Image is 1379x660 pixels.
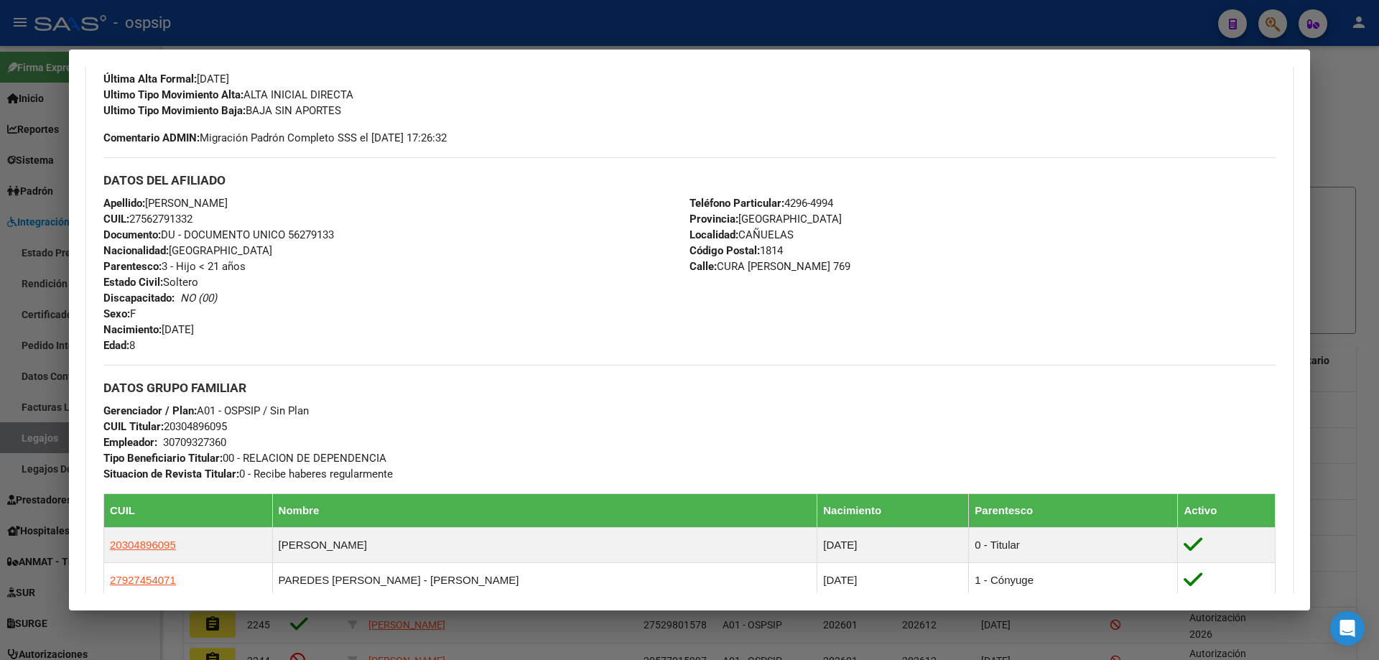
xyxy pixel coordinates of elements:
span: 4296-4994 [689,197,833,210]
th: CUIL [104,494,273,528]
div: 30709327360 [163,434,226,450]
span: CAÑUELAS [689,228,794,241]
span: [GEOGRAPHIC_DATA] [689,213,842,226]
strong: Discapacitado: [103,292,175,305]
td: [DATE] [817,563,969,598]
strong: Sexo: [103,307,130,320]
span: BAJA SIN APORTES [103,104,341,117]
span: 1814 [689,244,783,257]
strong: Última Alta Formal: [103,73,197,85]
strong: Empleador: [103,436,157,449]
span: [GEOGRAPHIC_DATA] [103,244,272,257]
th: Parentesco [969,494,1178,528]
span: 8 [103,339,135,352]
span: Migración Padrón Completo SSS el [DATE] 17:26:32 [103,130,447,146]
strong: Parentesco: [103,260,162,273]
span: [PERSON_NAME] [103,197,228,210]
strong: Situacion de Revista Titular: [103,468,239,480]
td: PAREDES [PERSON_NAME] - [PERSON_NAME] [272,563,817,598]
span: 20304896095 [103,420,227,433]
span: 27927454071 [110,574,176,586]
span: 0 - Recibe haberes regularmente [103,468,393,480]
span: Soltero [103,276,198,289]
span: [DATE] [103,73,229,85]
strong: Calle: [689,260,717,273]
strong: Tipo Beneficiario Titular: [103,452,223,465]
span: [DATE] [103,323,194,336]
h3: DATOS GRUPO FAMILIAR [103,380,1276,396]
strong: Gerenciador / Plan: [103,404,197,417]
span: DU - DOCUMENTO UNICO 56279133 [103,228,334,241]
span: A01 - OSPSIP / Sin Plan [103,404,309,417]
strong: Documento: [103,228,161,241]
th: Nacimiento [817,494,969,528]
span: CURA [PERSON_NAME] 769 [689,260,850,273]
td: 1 - Cónyuge [969,563,1178,598]
span: F [103,307,136,320]
strong: CUIL Titular: [103,420,164,433]
strong: Apellido: [103,197,145,210]
i: NO (00) [180,292,217,305]
td: 0 - Titular [969,528,1178,563]
td: [PERSON_NAME] [272,528,817,563]
span: ALTA INICIAL DIRECTA [103,88,353,101]
th: Nombre [272,494,817,528]
strong: Ultimo Tipo Movimiento Alta: [103,88,243,101]
span: 3 - Hijo < 21 años [103,260,246,273]
strong: Nacimiento: [103,323,162,336]
strong: Edad: [103,339,129,352]
strong: Ultimo Tipo Movimiento Baja: [103,104,246,117]
th: Activo [1178,494,1276,528]
td: [DATE] [817,528,969,563]
strong: Nacionalidad: [103,244,169,257]
span: 00 - RELACION DE DEPENDENCIA [103,452,386,465]
div: Open Intercom Messenger [1330,611,1365,646]
span: 27562791332 [103,213,192,226]
span: 20304896095 [110,539,176,551]
h3: DATOS DEL AFILIADO [103,172,1276,188]
strong: CUIL: [103,213,129,226]
strong: Código Postal: [689,244,760,257]
strong: Comentario ADMIN: [103,131,200,144]
strong: Teléfono Particular: [689,197,784,210]
strong: Localidad: [689,228,738,241]
strong: Provincia: [689,213,738,226]
strong: Estado Civil: [103,276,163,289]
